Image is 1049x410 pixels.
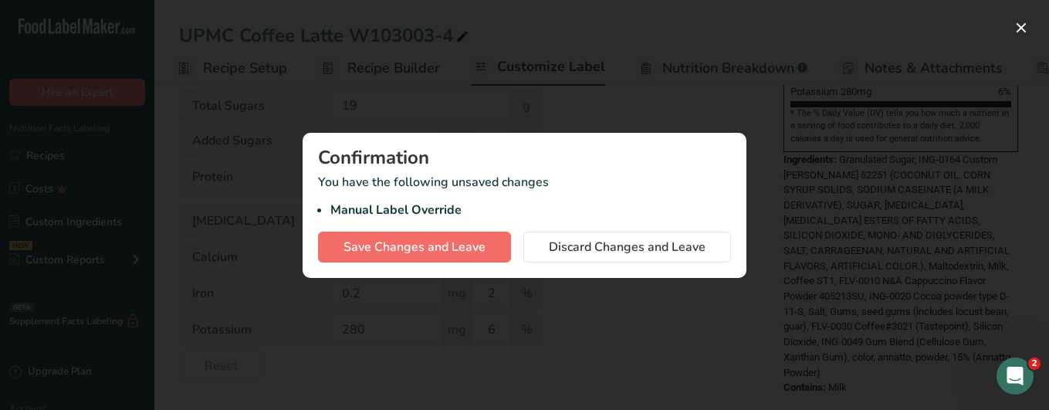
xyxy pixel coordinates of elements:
iframe: Intercom live chat [997,357,1034,395]
li: Manual Label Override [330,201,731,219]
button: Save Changes and Leave [318,232,511,263]
span: Save Changes and Leave [343,238,486,256]
span: Discard Changes and Leave [549,238,706,256]
span: 2 [1028,357,1041,370]
p: You have the following unsaved changes [318,173,731,219]
div: Confirmation [318,148,731,167]
button: Discard Changes and Leave [523,232,731,263]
